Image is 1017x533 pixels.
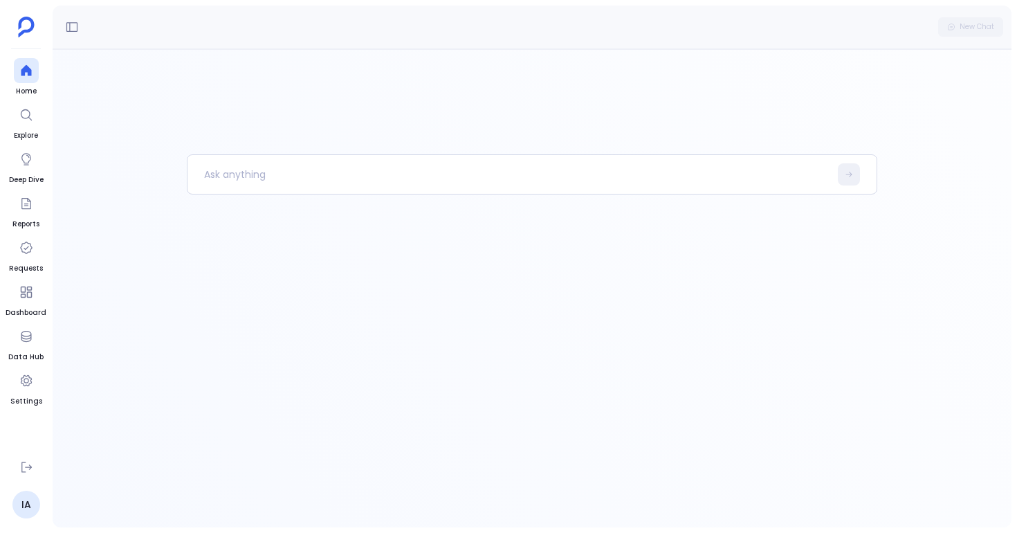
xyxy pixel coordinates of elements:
a: Reports [12,191,39,230]
a: Settings [10,368,42,407]
span: Explore [14,130,39,141]
span: Settings [10,396,42,407]
span: Reports [12,219,39,230]
span: Dashboard [6,307,46,318]
img: petavue logo [18,17,35,37]
a: Data Hub [8,324,44,363]
span: Requests [9,263,43,274]
a: Home [14,58,39,97]
span: Home [14,86,39,97]
a: Deep Dive [9,147,44,186]
a: Requests [9,235,43,274]
span: Deep Dive [9,174,44,186]
a: Explore [14,102,39,141]
a: IA [12,491,40,518]
span: Data Hub [8,352,44,363]
a: Dashboard [6,280,46,318]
